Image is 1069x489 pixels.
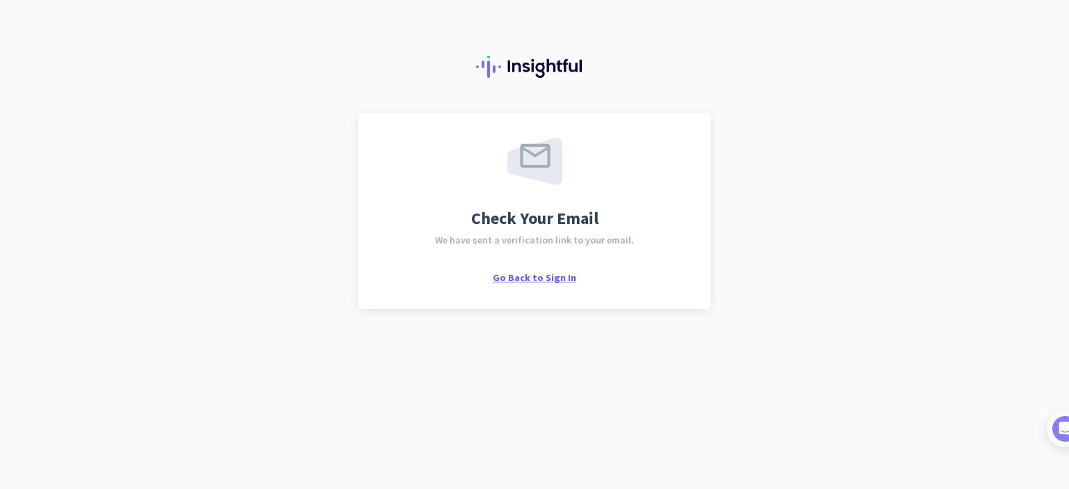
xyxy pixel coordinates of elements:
[493,271,576,284] span: Go Back to Sign In
[471,210,599,227] span: Check Your Email
[476,56,593,78] img: Insightful
[435,235,634,245] span: We have sent a verification link to your email.
[507,138,562,185] img: email-sent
